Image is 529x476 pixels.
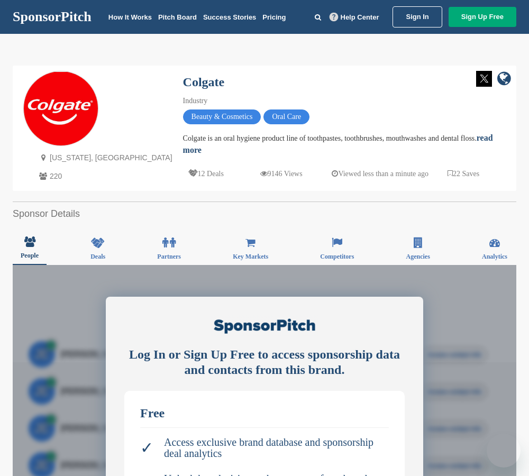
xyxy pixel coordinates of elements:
[108,13,152,21] a: How It Works
[37,170,172,183] p: 220
[183,132,506,157] div: Colgate is an oral hygiene product line of toothpastes, toothbrushes, mouthwashes and dental floss.
[24,72,98,146] img: Sponsorpitch & Colgate
[406,253,430,260] span: Agencies
[21,252,39,259] span: People
[320,253,354,260] span: Competitors
[476,71,492,87] img: Twitter white
[158,13,197,21] a: Pitch Board
[183,95,506,107] div: Industry
[124,347,405,378] div: Log In or Sign Up Free to access sponsorship data and contacts from this brand.
[448,167,479,180] p: 22 Saves
[203,13,256,21] a: Success Stories
[260,167,303,180] p: 9146 Views
[157,253,181,260] span: Partners
[183,109,261,124] span: Beauty & Cosmetics
[183,133,493,154] a: read more
[487,434,521,468] iframe: Button to launch messaging window
[263,109,309,124] span: Oral Care
[37,151,172,164] p: [US_STATE], [GEOGRAPHIC_DATA]
[90,253,105,260] span: Deals
[233,253,268,260] span: Key Markets
[497,71,511,88] a: company link
[140,407,389,419] div: Free
[327,11,381,23] a: Help Center
[13,10,92,24] a: SponsorPitch
[449,7,516,27] a: Sign Up Free
[188,167,224,180] p: 12 Deals
[13,207,516,221] h2: Sponsor Details
[482,253,507,260] span: Analytics
[393,6,442,28] a: Sign In
[183,75,225,89] a: Colgate
[140,442,153,453] span: ✓
[262,13,286,21] a: Pricing
[332,167,428,180] p: Viewed less than a minute ago
[140,432,389,464] li: Access exclusive brand database and sponsorship deal analytics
